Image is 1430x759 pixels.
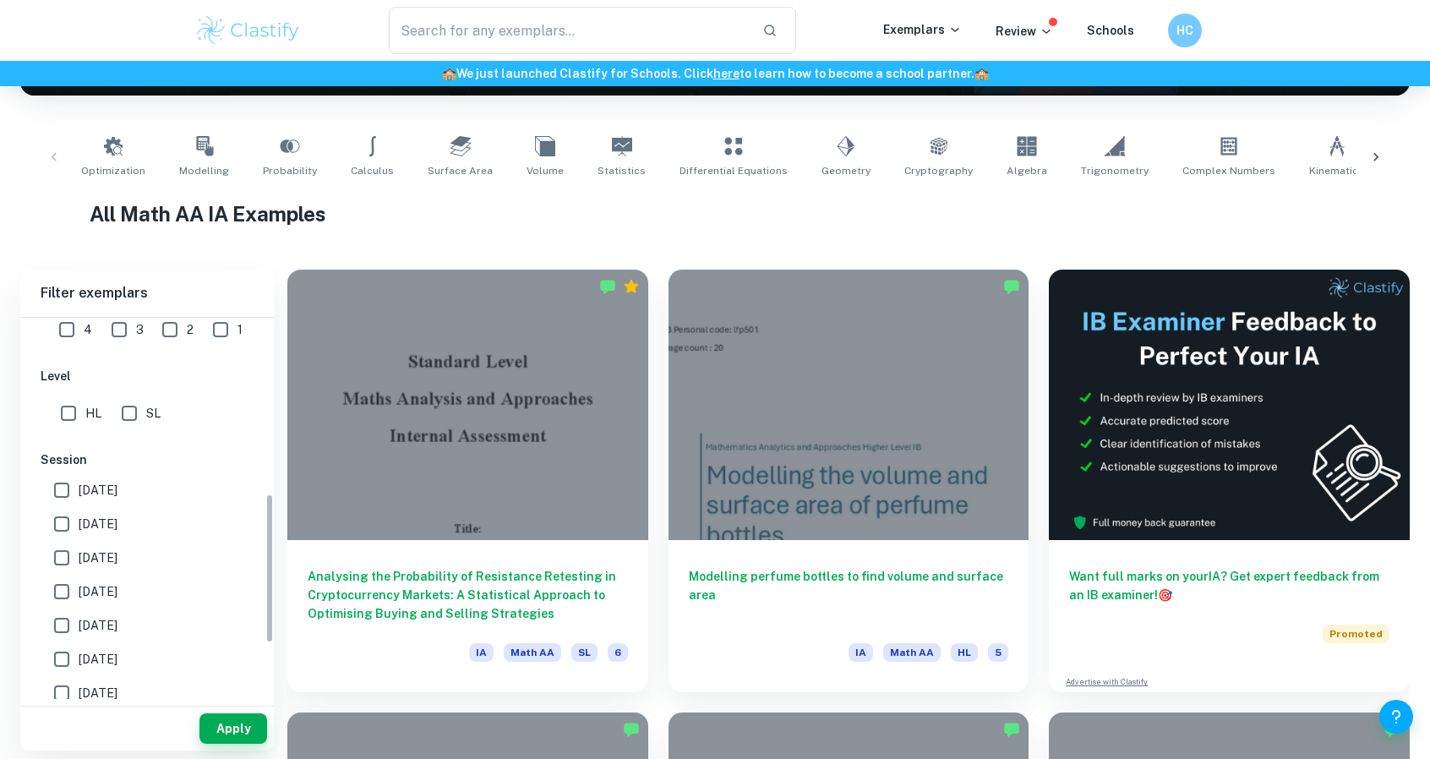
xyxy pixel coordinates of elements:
[199,713,267,744] button: Apply
[389,7,749,54] input: Search for any exemplars...
[81,163,145,178] span: Optimization
[883,20,962,39] p: Exemplars
[146,404,161,423] span: SL
[1309,163,1364,178] span: Kinematics
[308,567,628,623] h6: Analysing the Probability of Resistance Retesting in Cryptocurrency Markets: A Statistical Approa...
[351,163,394,178] span: Calculus
[79,515,117,533] span: [DATE]
[287,270,648,692] a: Analysing the Probability of Resistance Retesting in Cryptocurrency Markets: A Statistical Approa...
[237,320,243,339] span: 1
[996,22,1053,41] p: Review
[821,163,871,178] span: Geometry
[689,567,1009,623] h6: Modelling perfume bottles to find volume and surface area
[263,163,317,178] span: Probability
[79,481,117,500] span: [DATE]
[1182,163,1275,178] span: Complex Numbers
[1323,625,1389,643] span: Promoted
[599,278,616,295] img: Marked
[988,643,1008,662] span: 5
[951,643,978,662] span: HL
[1379,700,1413,734] button: Help and Feedback
[3,64,1427,83] h6: We just launched Clastify for Schools. Click to learn how to become a school partner.
[20,270,274,317] h6: Filter exemplars
[79,616,117,635] span: [DATE]
[187,320,194,339] span: 2
[136,320,144,339] span: 3
[469,643,494,662] span: IA
[974,67,989,80] span: 🏫
[85,404,101,423] span: HL
[608,643,628,662] span: 6
[1176,21,1195,40] h6: HC
[527,163,564,178] span: Volume
[680,163,788,178] span: Differential Equations
[1049,270,1410,692] a: Want full marks on yourIA? Get expert feedback from an IB examiner!PromotedAdvertise with Clastify
[1003,278,1020,295] img: Marked
[41,450,254,469] h6: Session
[41,367,254,385] h6: Level
[623,721,640,738] img: Marked
[194,14,302,47] img: Clastify logo
[669,270,1029,692] a: Modelling perfume bottles to find volume and surface areaIAMath AAHL5
[90,199,1340,229] h1: All Math AA IA Examples
[1069,567,1389,604] h6: Want full marks on your IA ? Get expert feedback from an IB examiner!
[571,643,598,662] span: SL
[84,320,92,339] span: 4
[79,549,117,567] span: [DATE]
[1158,588,1172,602] span: 🎯
[1007,163,1047,178] span: Algebra
[598,163,646,178] span: Statistics
[1049,270,1410,540] img: Thumbnail
[849,643,873,662] span: IA
[1066,676,1148,688] a: Advertise with Clastify
[883,643,941,662] span: Math AA
[79,582,117,601] span: [DATE]
[904,163,973,178] span: Cryptography
[79,684,117,702] span: [DATE]
[623,278,640,295] div: Premium
[1168,14,1202,47] button: HC
[428,163,493,178] span: Surface Area
[79,650,117,669] span: [DATE]
[442,67,456,80] span: 🏫
[1087,24,1134,37] a: Schools
[713,67,740,80] a: here
[504,643,561,662] span: Math AA
[179,163,229,178] span: Modelling
[1081,163,1149,178] span: Trigonometry
[1003,721,1020,738] img: Marked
